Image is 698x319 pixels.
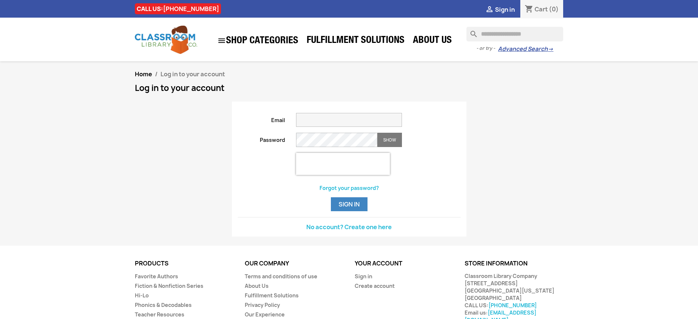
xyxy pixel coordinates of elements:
[135,292,149,299] a: Hi-Lo
[466,27,563,41] input: Search
[465,260,564,267] p: Store information
[377,133,402,147] button: Show
[135,26,197,54] img: Classroom Library Company
[495,5,515,14] span: Sign in
[306,223,392,231] a: No account? Create one here
[320,184,379,191] a: Forgot your password?
[331,197,368,211] button: Sign in
[355,259,402,267] a: Your account
[135,70,152,78] a: Home
[466,27,475,36] i: search
[485,5,494,14] i: 
[355,282,395,289] a: Create account
[303,34,408,48] a: Fulfillment Solutions
[135,301,192,308] a: Phonics & Decodables
[135,84,564,92] h1: Log in to your account
[498,45,553,53] a: Advanced Search→
[135,311,184,318] a: Teacher Resources
[245,273,317,280] a: Terms and conditions of use
[217,36,226,45] i: 
[296,153,390,175] iframe: reCAPTCHA
[549,5,559,13] span: (0)
[160,70,225,78] span: Log in to your account
[214,33,302,49] a: SHOP CATEGORIES
[355,273,372,280] a: Sign in
[488,302,537,309] a: [PHONE_NUMBER]
[232,133,291,144] label: Password
[525,5,533,14] i: shopping_cart
[163,5,219,13] a: [PHONE_NUMBER]
[245,282,269,289] a: About Us
[476,45,498,52] span: - or try -
[535,5,548,13] span: Cart
[245,311,285,318] a: Our Experience
[245,260,344,267] p: Our company
[135,273,178,280] a: Favorite Authors
[232,113,291,124] label: Email
[245,292,299,299] a: Fulfillment Solutions
[485,5,515,14] a:  Sign in
[296,133,377,147] input: Password input
[135,3,221,14] div: CALL US:
[245,301,280,308] a: Privacy Policy
[135,260,234,267] p: Products
[409,34,455,48] a: About Us
[135,282,203,289] a: Fiction & Nonfiction Series
[548,45,553,53] span: →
